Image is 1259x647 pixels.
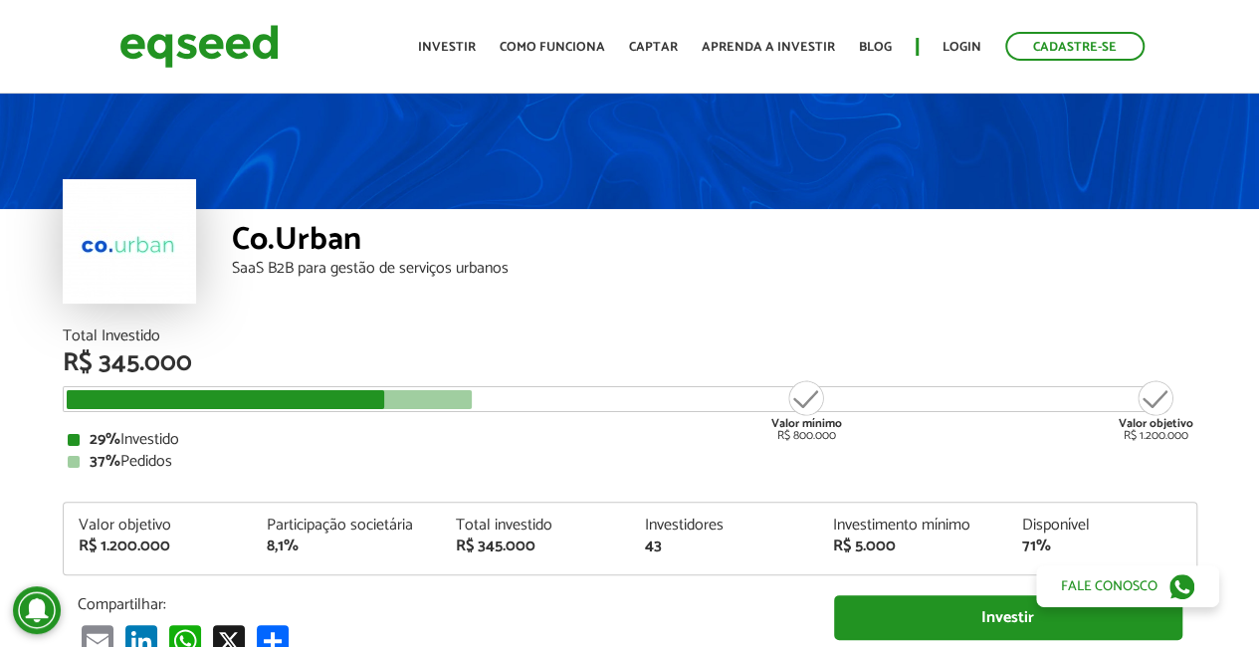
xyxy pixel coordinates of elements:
div: Pedidos [68,454,1192,470]
a: Login [943,41,981,54]
strong: 37% [90,448,120,475]
div: SaaS B2B para gestão de serviços urbanos [232,261,1197,277]
div: R$ 800.000 [769,378,844,442]
div: 43 [644,539,803,554]
a: Blog [859,41,892,54]
div: Investidores [644,518,803,534]
div: Total Investido [63,328,1197,344]
div: R$ 1.200.000 [79,539,238,554]
div: Investido [68,432,1192,448]
div: 71% [1022,539,1181,554]
a: Como funciona [500,41,605,54]
strong: Valor mínimo [771,414,842,433]
div: R$ 345.000 [456,539,615,554]
a: Investir [418,41,476,54]
div: 8,1% [267,539,426,554]
div: Total investido [456,518,615,534]
div: Investimento mínimo [833,518,992,534]
div: Disponível [1022,518,1181,534]
a: Captar [629,41,678,54]
img: EqSeed [119,20,279,73]
a: Fale conosco [1036,565,1219,607]
div: Valor objetivo [79,518,238,534]
p: Compartilhar: [78,595,804,614]
a: Aprenda a investir [702,41,835,54]
div: R$ 345.000 [63,350,1197,376]
div: R$ 1.200.000 [1119,378,1193,442]
strong: 29% [90,426,120,453]
div: Participação societária [267,518,426,534]
div: R$ 5.000 [833,539,992,554]
div: Co.Urban [232,224,1197,261]
a: Cadastre-se [1005,32,1145,61]
a: Investir [834,595,1182,640]
strong: Valor objetivo [1119,414,1193,433]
